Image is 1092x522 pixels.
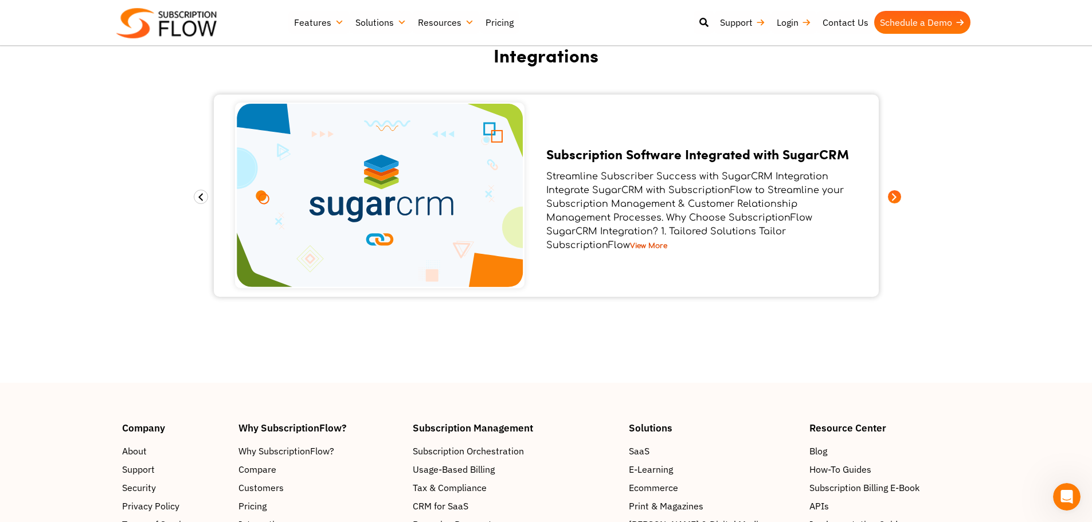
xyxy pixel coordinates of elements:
span: Compare [238,462,276,476]
span: APIs [809,499,829,513]
a: Login [771,11,817,34]
a: Usage-Based Billing [413,462,618,476]
div: Streamline Subscriber Success with SugarCRM Integration Integrate SugarCRM with SubscriptionFlow ... [546,170,850,252]
h4: Subscription Management [413,423,618,433]
a: Support [714,11,771,34]
a: About [122,444,228,458]
span: Usage-Based Billing [413,462,495,476]
span: Pricing [238,499,267,513]
a: Privacy Policy [122,499,228,513]
a: How-To Guides [809,462,970,476]
a: Pricing [238,499,401,513]
a: Ecommerce [629,481,798,494]
span: Support [122,462,155,476]
h4: Why SubscriptionFlow? [238,423,401,433]
a: Security [122,481,228,494]
a: Features [288,11,350,34]
a: Why SubscriptionFlow? [238,444,401,458]
a: Solutions [350,11,412,34]
a: Compare [238,462,401,476]
a: Support [122,462,228,476]
span: CRM for SaaS [413,499,468,513]
span: Subscription Billing E-Book [809,481,919,494]
span: SaaS [629,444,649,458]
a: Resources [412,11,480,34]
a: Schedule a Demo [874,11,970,34]
a: Pricing [480,11,519,34]
span: How-To Guides [809,462,871,476]
a: View More [630,242,667,250]
a: E-Learning [629,462,798,476]
img: Subscriptionflow [116,8,217,38]
span: Print & Magazines [629,499,703,513]
span: Customers [238,481,284,494]
img: Subscriptionflow-SugarCRM-integration [235,103,525,288]
a: CRM for SaaS [413,499,618,513]
h2: Integrations [208,45,884,66]
span: Tax & Compliance [413,481,487,494]
a: Print & Magazines [629,499,798,513]
span: Why SubscriptionFlow? [238,444,334,458]
iframe: Intercom live chat [1053,483,1081,511]
a: Blog [809,444,970,458]
span: About [122,444,147,458]
a: APIs [809,499,970,513]
a: Subscription Orchestration [413,444,618,458]
a: Customers [238,481,401,494]
h4: Resource Center [809,423,970,433]
a: Subscription Billing E-Book [809,481,970,494]
a: Tax & Compliance [413,481,618,494]
span: Blog [809,444,827,458]
span: Privacy Policy [122,499,179,513]
span: Ecommerce [629,481,678,494]
a: Subscription Software Integrated with SugarCRM [546,144,849,163]
span: Subscription Orchestration [413,444,524,458]
a: SaaS [629,444,798,458]
span: Security [122,481,156,494]
span: E-Learning [629,462,673,476]
h4: Company [122,423,228,433]
h4: Solutions [629,423,798,433]
a: Contact Us [817,11,874,34]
